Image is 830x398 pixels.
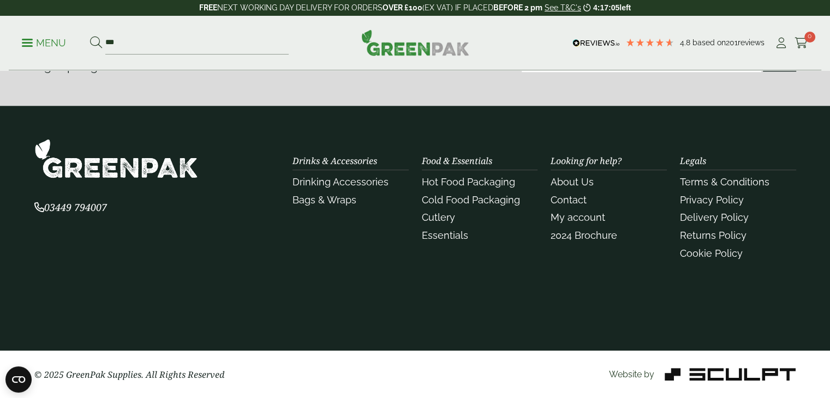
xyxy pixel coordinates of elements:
i: My Account [774,38,788,49]
a: Cookie Policy [680,248,743,259]
a: My account [551,212,605,223]
a: Privacy Policy [680,194,744,206]
a: About Us [551,176,594,188]
img: Sculpt [665,368,796,381]
a: 2024 Brochure [551,230,617,241]
img: GreenPak Supplies [34,138,198,178]
span: Website by [608,369,654,379]
span: 201 [726,38,738,47]
a: Delivery Policy [680,212,749,223]
span: reviews [738,38,765,47]
span: left [619,3,631,12]
a: Cutlery [422,212,455,223]
a: See T&C's [545,3,581,12]
strong: OVER £100 [383,3,422,12]
a: Bags & Wraps [292,194,356,206]
a: 03449 794007 [34,203,107,213]
strong: BEFORE 2 pm [493,3,542,12]
p: Menu [22,37,66,50]
p: © 2025 GreenPak Supplies. All Rights Reserved [34,368,279,381]
a: Menu [22,37,66,47]
span: 0 [804,32,815,43]
a: Returns Policy [680,230,747,241]
a: Cold Food Packaging [422,194,520,206]
i: Cart [795,38,808,49]
strong: FREE [199,3,217,12]
img: GreenPak Supplies [361,29,469,56]
a: 0 [795,35,808,51]
a: Terms & Conditions [680,176,769,188]
span: 4:17:05 [593,3,619,12]
a: Hot Food Packaging [422,176,515,188]
span: Based on [692,38,726,47]
a: Contact [551,194,587,206]
div: 4.79 Stars [625,38,674,47]
img: REVIEWS.io [572,39,620,47]
button: Open CMP widget [5,366,32,393]
span: 03449 794007 [34,201,107,214]
span: 4.8 [680,38,692,47]
a: Essentials [422,230,468,241]
a: Drinking Accessories [292,176,389,188]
